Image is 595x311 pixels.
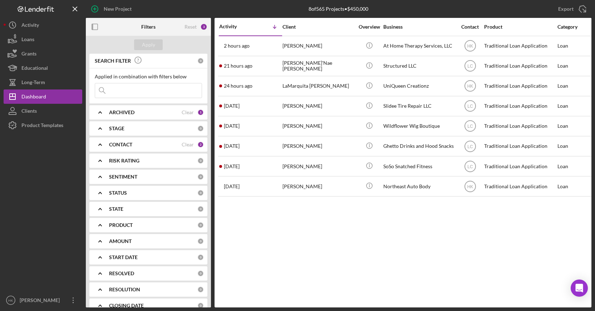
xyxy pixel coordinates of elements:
[224,103,240,109] time: 2025-08-11 16:31
[109,287,140,292] b: RESOLUTION
[467,44,473,49] text: HK
[21,32,34,48] div: Loans
[282,177,354,196] div: [PERSON_NAME]
[282,117,354,136] div: [PERSON_NAME]
[21,75,45,91] div: Long-Term
[200,23,207,30] div: 3
[141,24,156,30] b: Filters
[467,84,473,89] text: HK
[109,158,139,164] b: RISK RATING
[383,137,455,156] div: Ghetto Drinks and Hood Snacks
[197,58,204,64] div: 0
[4,118,82,132] button: Product Templates
[224,63,252,69] time: 2025-08-13 00:01
[383,57,455,76] div: Structured LLC
[484,57,556,76] div: Traditional Loan Application
[557,117,591,136] div: Loan
[197,125,204,132] div: 0
[557,137,591,156] div: Loan
[4,89,82,104] button: Dashboard
[282,24,354,30] div: Client
[109,142,132,147] b: CONTACT
[383,177,455,196] div: Northeast Auto Body
[224,43,250,49] time: 2025-08-13 18:20
[182,110,194,115] div: Clear
[457,24,483,30] div: Contact
[4,75,82,89] a: Long-Term
[109,254,138,260] b: START DATE
[197,270,204,277] div: 0
[224,184,240,189] time: 2025-07-15 17:28
[467,124,473,129] text: LC
[557,37,591,55] div: Loan
[109,271,134,276] b: RESOLVED
[197,238,204,244] div: 0
[182,142,194,147] div: Clear
[383,157,455,176] div: SoSo Snatched Fitness
[197,302,204,309] div: 0
[4,104,82,118] button: Clients
[557,57,591,76] div: Loan
[109,110,134,115] b: ARCHIVED
[109,190,127,196] b: STATUS
[8,298,13,302] text: HK
[383,77,455,96] div: UniQueen Creationz
[467,64,473,69] text: LC
[197,286,204,293] div: 0
[21,104,37,120] div: Clients
[95,58,131,64] b: SEARCH FILTER
[21,61,48,77] div: Educational
[467,104,473,109] text: LC
[224,83,252,89] time: 2025-08-12 21:00
[197,141,204,148] div: 2
[109,222,133,228] b: PRODUCT
[4,47,82,61] button: Grants
[197,206,204,212] div: 0
[467,164,473,169] text: LC
[86,2,139,16] button: New Project
[109,238,132,244] b: AMOUNT
[4,61,82,75] button: Educational
[4,293,82,307] button: HK[PERSON_NAME]
[484,157,556,176] div: Traditional Loan Application
[467,144,473,149] text: LC
[282,97,354,116] div: [PERSON_NAME]
[4,18,82,32] a: Activity
[197,222,204,228] div: 0
[109,206,123,212] b: STATE
[484,137,556,156] div: Traditional Loan Application
[21,89,46,106] div: Dashboard
[18,293,64,309] div: [PERSON_NAME]
[467,184,473,189] text: HK
[224,123,240,129] time: 2025-08-08 18:59
[21,118,63,134] div: Product Templates
[309,6,368,12] div: 8 of 565 Projects • $450,000
[484,117,556,136] div: Traditional Loan Application
[4,32,82,47] button: Loans
[551,2,591,16] button: Export
[557,97,591,116] div: Loan
[282,157,354,176] div: [PERSON_NAME]
[557,77,591,96] div: Loan
[282,137,354,156] div: [PERSON_NAME]
[484,24,556,30] div: Product
[282,37,354,55] div: [PERSON_NAME]
[383,117,455,136] div: Wildflower Wig Boutique
[104,2,132,16] div: New Project
[109,174,137,180] b: SENTIMENT
[21,18,39,34] div: Activity
[224,164,240,169] time: 2025-07-16 18:38
[557,177,591,196] div: Loan
[197,157,204,164] div: 0
[571,280,588,297] div: Open Intercom Messenger
[484,177,556,196] div: Traditional Loan Application
[197,190,204,196] div: 0
[109,126,124,131] b: STAGE
[109,303,144,308] b: CLOSING DATE
[282,77,354,96] div: LaMarquita [PERSON_NAME]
